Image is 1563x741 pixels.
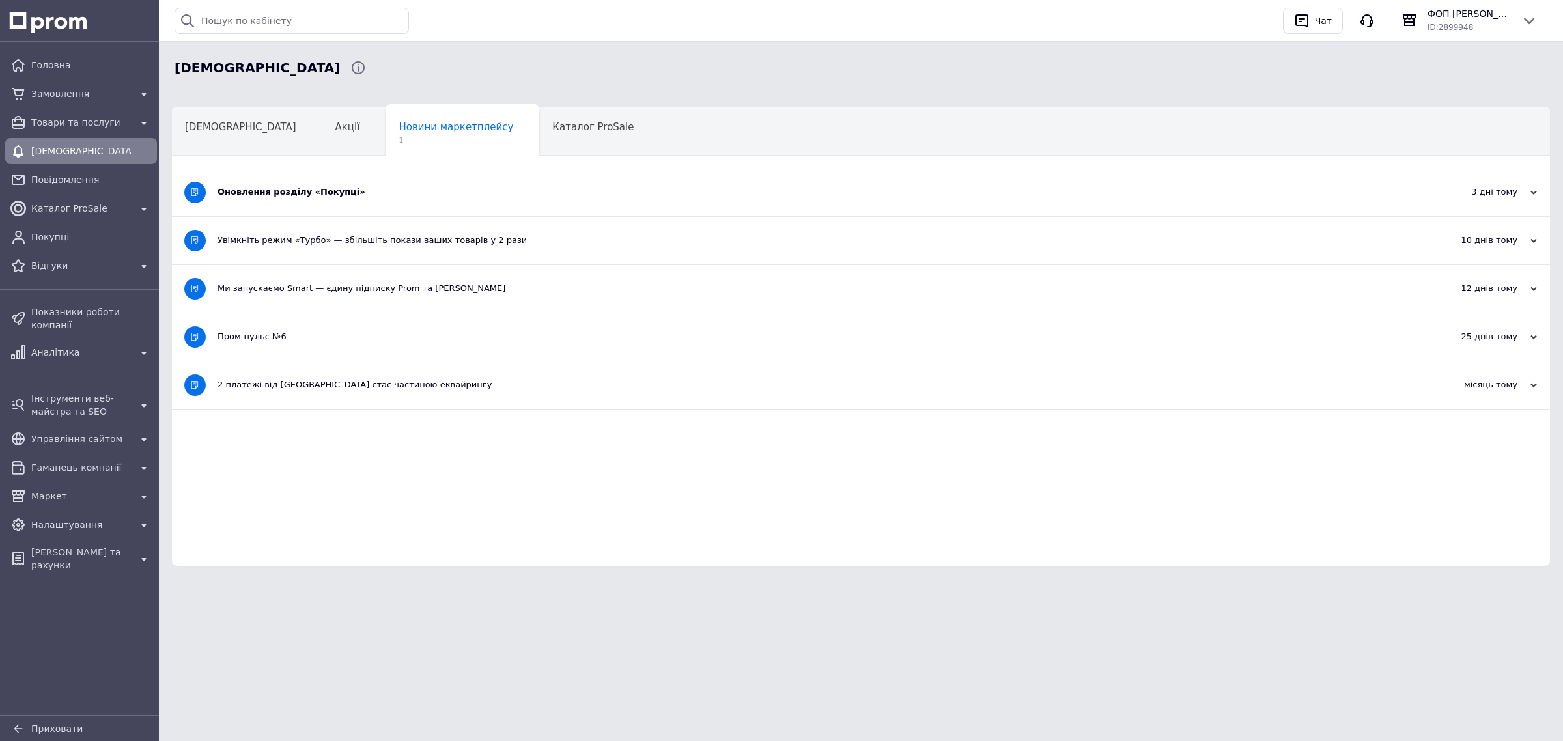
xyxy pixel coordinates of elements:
span: Головна [31,59,152,72]
span: [DEMOGRAPHIC_DATA] [31,145,131,158]
div: Пром-пульс №6 [218,331,1407,343]
span: Інструменти веб-майстра та SEO [31,392,131,418]
span: [DEMOGRAPHIC_DATA] [185,121,296,133]
div: місяць тому [1407,379,1537,391]
span: Налаштування [31,518,131,531]
span: Відгуки [31,259,131,272]
div: Ми запускаємо Smart — єдину підписку Prom та [PERSON_NAME] [218,283,1407,294]
span: Повідомлення [31,173,152,186]
div: 3 дні тому [1407,186,1537,198]
span: Каталог ProSale [31,202,131,215]
div: Чат [1312,11,1334,31]
span: 1 [399,135,513,145]
span: [PERSON_NAME] та рахунки [31,546,131,572]
div: Увімкніть режим «Турбо» — збільшіть покази ваших товарів у 2 рази [218,234,1407,246]
span: Покупці [31,231,152,244]
span: ID: 2899948 [1428,23,1473,32]
input: Пошук по кабінету [175,8,409,34]
span: Новини маркетплейсу [399,121,513,133]
div: 25 днів тому [1407,331,1537,343]
span: Маркет [31,490,131,503]
span: Сповіщення [175,59,340,77]
div: Оновлення розділу «Покупці» [218,186,1407,198]
span: Управління сайтом [31,432,131,445]
button: Чат [1283,8,1343,34]
div: 2 платежі від [GEOGRAPHIC_DATA] стає частиною еквайрингу [218,379,1407,391]
span: ФОП [PERSON_NAME] [1428,7,1511,20]
span: Показники роботи компанії [31,305,152,331]
span: Приховати [31,723,83,734]
span: Каталог ProSale [552,121,634,133]
span: Аналітика [31,346,131,359]
span: Акції [335,121,360,133]
div: 12 днів тому [1407,283,1537,294]
div: 10 днів тому [1407,234,1537,246]
span: Замовлення [31,87,131,100]
span: Товари та послуги [31,116,131,129]
span: Гаманець компанії [31,461,131,474]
